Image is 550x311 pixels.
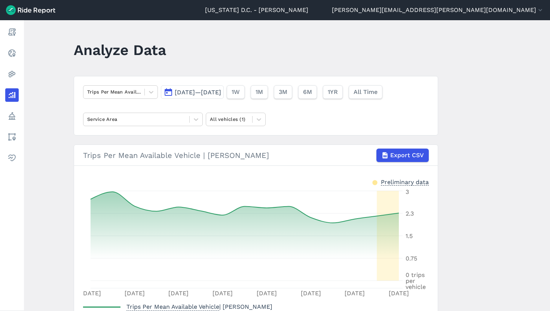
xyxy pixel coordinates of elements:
tspan: [DATE] [345,290,365,297]
span: 1M [256,88,263,97]
button: 1W [227,85,245,99]
a: Realtime [5,46,19,60]
span: 1YR [328,88,338,97]
tspan: [DATE] [301,290,321,297]
span: Trips Per Mean Available Vehicle [126,301,219,311]
tspan: vehicle [406,283,426,290]
button: 1M [251,85,268,99]
button: 1YR [323,85,343,99]
tspan: [DATE] [213,290,233,297]
button: 6M [298,85,317,99]
span: [DATE]—[DATE] [175,89,221,96]
a: Areas [5,130,19,144]
button: 3M [274,85,292,99]
button: All Time [349,85,382,99]
span: 3M [279,88,287,97]
span: 6M [303,88,312,97]
a: Report [5,25,19,39]
button: [PERSON_NAME][EMAIL_ADDRESS][PERSON_NAME][DOMAIN_NAME] [332,6,544,15]
tspan: 0 trips [406,271,425,278]
tspan: 2.3 [406,210,414,217]
tspan: [DATE] [81,290,101,297]
span: | [PERSON_NAME] [126,303,272,310]
div: Trips Per Mean Available Vehicle | [PERSON_NAME] [83,149,429,162]
a: Heatmaps [5,67,19,81]
tspan: [DATE] [389,290,409,297]
button: Export CSV [376,149,429,162]
tspan: 0.75 [406,255,417,262]
h1: Analyze Data [74,40,166,60]
tspan: 3 [406,188,409,195]
tspan: [DATE] [257,290,277,297]
span: All Time [354,88,378,97]
tspan: per [406,277,415,284]
tspan: [DATE] [125,290,145,297]
tspan: 1.5 [406,232,413,240]
a: Policy [5,109,19,123]
img: Ride Report [6,5,55,15]
div: Preliminary data [381,178,429,186]
span: Export CSV [390,151,424,160]
a: Analyze [5,88,19,102]
a: Health [5,151,19,165]
tspan: [DATE] [168,290,189,297]
button: [DATE]—[DATE] [161,85,224,99]
span: 1W [232,88,240,97]
a: [US_STATE] D.C. - [PERSON_NAME] [205,6,308,15]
